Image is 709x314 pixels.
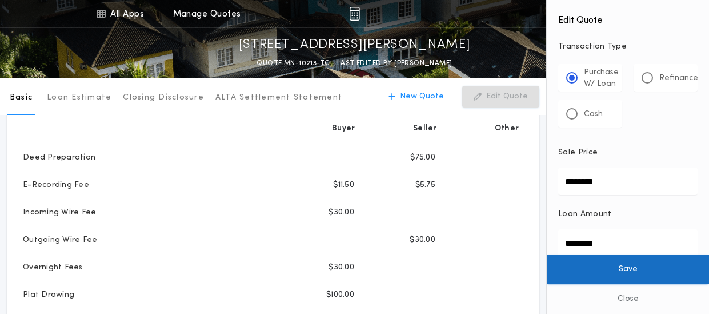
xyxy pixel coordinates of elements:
[349,7,360,21] img: img
[558,168,698,195] input: Sale Price
[558,41,698,53] p: Transaction Type
[547,284,709,314] button: Close
[329,207,354,218] p: $30.00
[584,109,603,120] p: Cash
[333,180,354,191] p: $11.50
[47,92,111,104] p: Loan Estimate
[558,147,598,158] p: Sale Price
[413,123,437,134] p: Seller
[584,67,619,90] p: Purchase W/ Loan
[18,180,89,191] p: E-Recording Fee
[18,207,96,218] p: Incoming Wire Fee
[239,36,471,54] p: [STREET_ADDRESS][PERSON_NAME]
[18,262,83,273] p: Overnight Fees
[326,289,354,301] p: $100.00
[547,255,709,284] button: Save
[659,73,698,84] p: Refinance
[410,234,435,246] p: $30.00
[410,152,435,164] p: $75.00
[486,91,528,102] p: Edit Quote
[18,289,74,301] p: Plat Drawing
[377,86,455,108] button: New Quote
[215,92,342,104] p: ALTA Settlement Statement
[329,262,354,273] p: $30.00
[558,229,698,257] input: Loan Amount
[332,123,355,134] p: Buyer
[415,180,435,191] p: $5.75
[462,86,539,108] button: Edit Quote
[400,91,444,102] p: New Quote
[558,209,612,220] p: Loan Amount
[558,7,698,27] h4: Edit Quote
[10,92,33,104] p: Basic
[18,152,95,164] p: Deed Preparation
[123,92,204,104] p: Closing Disclosure
[495,123,519,134] p: Other
[257,58,452,69] p: QUOTE MN-10213-TC - LAST EDITED BY [PERSON_NAME]
[18,234,97,246] p: Outgoing Wire Fee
